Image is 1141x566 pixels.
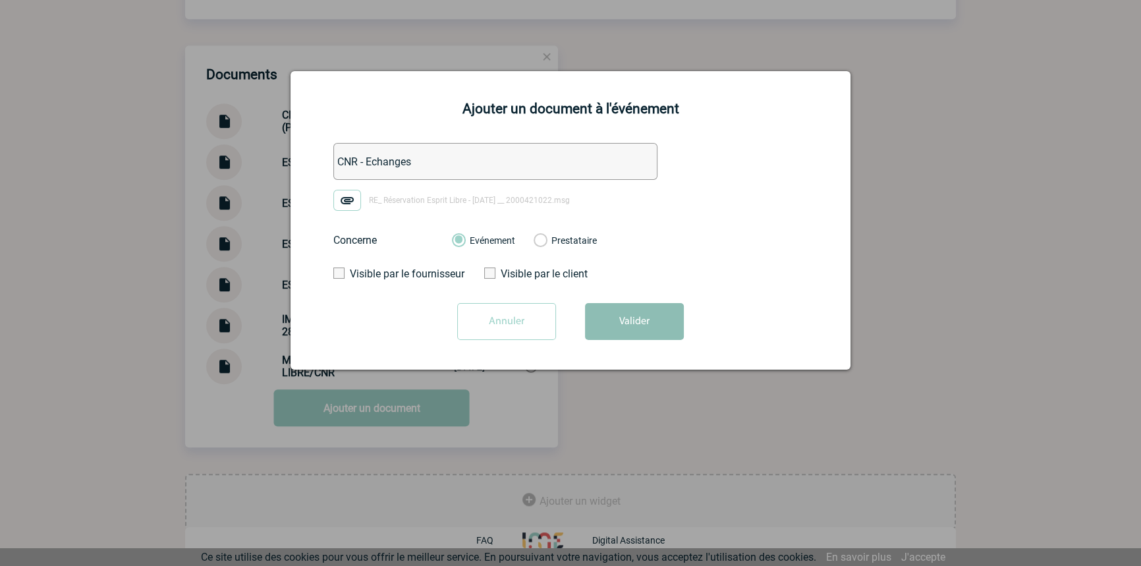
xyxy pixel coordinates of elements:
[307,101,834,117] h2: Ajouter un document à l'événement
[534,235,546,247] label: Prestataire
[333,234,439,246] label: Concerne
[585,303,684,340] button: Valider
[484,268,606,280] label: Visible par le client
[457,303,556,340] input: Annuler
[369,196,570,205] span: RE_ Réservation Esprit Libre - [DATE] __ 2000421022.msg
[333,143,657,180] input: Désignation
[452,235,464,247] label: Evénement
[333,268,455,280] label: Visible par le fournisseur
